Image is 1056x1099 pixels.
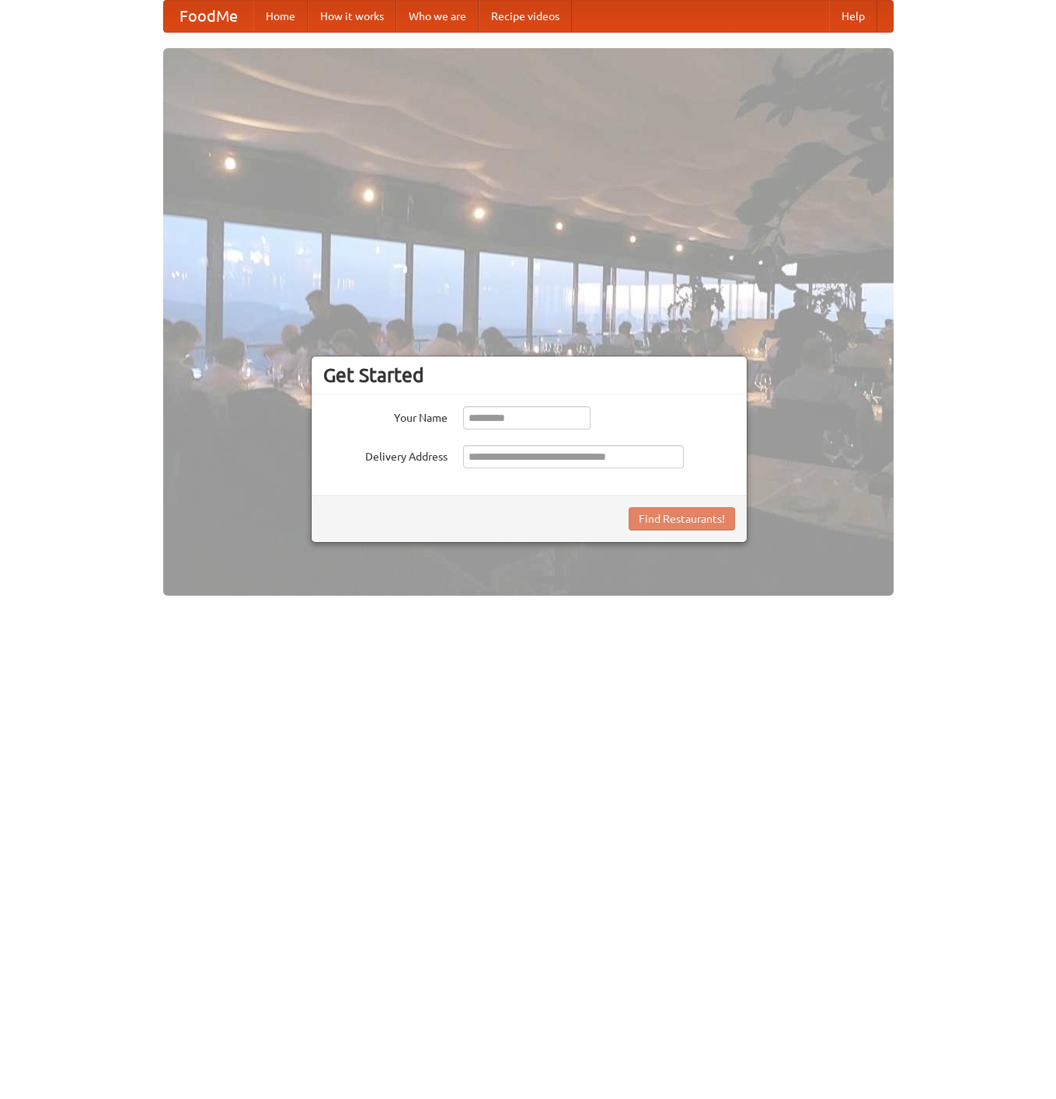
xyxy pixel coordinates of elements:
[323,363,735,387] h3: Get Started
[323,406,448,426] label: Your Name
[253,1,308,32] a: Home
[829,1,877,32] a: Help
[164,1,253,32] a: FoodMe
[323,445,448,464] label: Delivery Address
[479,1,572,32] a: Recipe videos
[308,1,396,32] a: How it works
[629,507,735,530] button: Find Restaurants!
[396,1,479,32] a: Who we are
